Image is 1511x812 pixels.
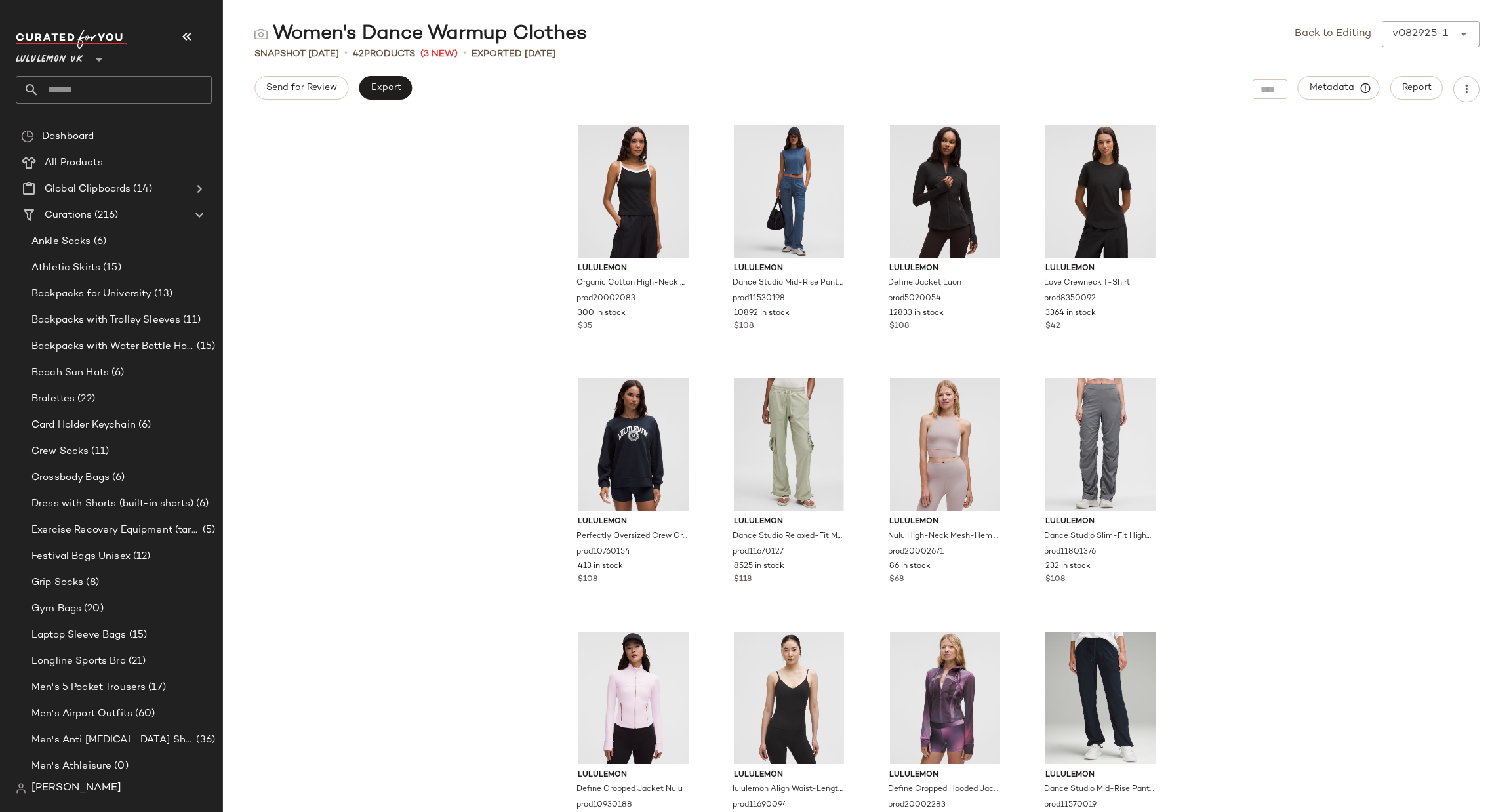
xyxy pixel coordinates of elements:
[578,516,689,528] span: lululemon
[567,125,699,258] img: LW1FNPS_036522_1
[733,293,785,305] span: prod11530198
[889,769,1000,781] span: lululemon
[180,313,201,328] span: (11)
[42,129,94,144] span: Dashboard
[889,308,944,319] span: 12833 in stock
[734,321,754,333] span: $108
[370,83,401,93] span: Export
[45,182,131,197] span: Global Clipboards
[31,575,83,590] span: Grip Socks
[733,546,784,558] span: prod11670127
[420,47,458,61] span: (3 New)
[151,287,172,302] span: (13)
[733,531,843,542] span: Dance Studio Relaxed-Fit Mid-Rise Cargo Pant
[31,733,193,748] span: Men's Anti [MEDICAL_DATA] Shorts
[132,706,155,721] span: (60)
[888,277,961,289] span: Define Jacket Luon
[578,263,689,275] span: lululemon
[109,365,124,380] span: (6)
[889,574,904,586] span: $68
[193,497,209,512] span: (6)
[1044,800,1097,811] span: prod11570019
[344,46,348,62] span: •
[31,523,200,538] span: Exercise Recovery Equipment (target mobility + muscle recovery equipment)
[45,208,92,223] span: Curations
[126,654,146,669] span: (21)
[21,130,34,143] img: svg%3e
[31,339,194,354] span: Backpacks with Water Bottle Holder
[1035,378,1167,511] img: LW5GUVS_038426_1
[31,680,146,695] span: Men's 5 Pocket Trousers
[31,781,121,796] span: [PERSON_NAME]
[193,733,215,748] span: (36)
[889,516,1000,528] span: lululemon
[567,378,699,511] img: LW3IM0S_058471_1
[463,46,466,62] span: •
[578,308,626,319] span: 300 in stock
[1045,574,1065,586] span: $108
[1035,125,1167,258] img: LW3EPFS_0001_1
[576,277,687,289] span: Organic Cotton High-Neck Ringer Tank Top
[733,800,788,811] span: prod11690094
[888,531,999,542] span: Nulu High-Neck Mesh-Hem Tank Top Light Support, B/C Cup
[254,47,339,61] span: Snapshot [DATE]
[31,418,136,433] span: Card Holder Keychain
[1045,769,1156,781] span: lululemon
[75,392,95,407] span: (22)
[353,47,415,61] div: Products
[723,378,855,511] img: LW5GILS_070144_1
[472,47,555,61] p: Exported [DATE]
[1044,531,1155,542] span: Dance Studio Slim-Fit High-Rise Flared Pant
[889,321,909,333] span: $108
[879,125,1011,258] img: LW3GQ6S_0001_1
[1044,546,1096,558] span: prod11801376
[578,561,623,573] span: 413 in stock
[31,260,100,275] span: Athletic Skirts
[879,632,1011,764] img: LW3IP0S_070212_1
[1045,263,1156,275] span: lululemon
[146,680,166,695] span: (17)
[1298,76,1380,100] button: Metadata
[723,125,855,258] img: LW5ENOR_071150_1
[1295,26,1371,42] a: Back to Editing
[723,632,855,764] img: LW1FNQS_0001_1
[194,339,215,354] span: (15)
[31,392,75,407] span: Bralettes
[734,769,845,781] span: lululemon
[1309,82,1369,94] span: Metadata
[879,378,1011,511] img: LW1FTTS_054427_1
[1045,308,1096,319] span: 3364 in stock
[578,321,592,333] span: $35
[31,759,111,774] span: Men's Athleisure
[111,759,128,774] span: (0)
[1392,26,1448,42] div: v082925-1
[359,76,412,100] button: Export
[733,277,843,289] span: Dance Studio Mid-Rise Pant Regular
[1044,784,1155,796] span: Dance Studio Mid-Rise Pant Short
[1390,76,1443,100] button: Report
[1045,321,1060,333] span: $42
[1045,516,1156,528] span: lululemon
[91,234,106,249] span: (6)
[92,208,118,223] span: (216)
[131,182,152,197] span: (14)
[576,784,683,796] span: Define Cropped Jacket Nulu
[1045,561,1091,573] span: 232 in stock
[45,155,103,171] span: All Products
[888,546,944,558] span: prod20002671
[100,260,121,275] span: (15)
[131,549,151,564] span: (12)
[31,497,193,512] span: Dress with Shorts (built-in shorts)
[16,30,127,49] img: cfy_white_logo.C9jOOHJF.svg
[567,632,699,764] img: LW3HYQS_073376_1
[254,21,587,47] div: Women's Dance Warmup Clothes
[578,769,689,781] span: lululemon
[31,706,132,721] span: Men's Airport Outfits
[31,234,91,249] span: Ankle Socks
[16,783,26,794] img: svg%3e
[81,601,104,617] span: (20)
[889,561,931,573] span: 86 in stock
[31,470,110,485] span: Crossbody Bags
[576,531,687,542] span: Perfectly Oversized Crew Graphic
[576,293,635,305] span: prod20002083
